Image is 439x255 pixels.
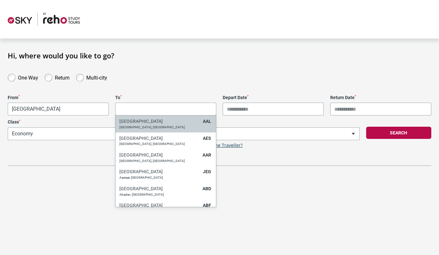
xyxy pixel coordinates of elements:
span: AAR [202,152,211,157]
label: Return Date [330,95,431,100]
span: City or Airport [115,103,216,115]
h6: [GEOGRAPHIC_DATA] [119,186,199,191]
label: One Way [18,73,38,81]
span: Brisbane, Australia [8,103,108,115]
span: JEG [203,169,211,174]
span: ABD [202,186,211,191]
span: 1 Adult [187,128,359,140]
span: 1 Adult [187,127,359,140]
h6: [GEOGRAPHIC_DATA] [119,119,200,124]
p: [GEOGRAPHIC_DATA], [GEOGRAPHIC_DATA] [119,159,199,163]
label: Class [8,119,180,125]
span: Brisbane, Australia [8,103,109,115]
p: Aasiaat, [GEOGRAPHIC_DATA] [119,176,200,180]
h6: [GEOGRAPHIC_DATA] [119,152,199,158]
p: Abadan, [GEOGRAPHIC_DATA] [119,193,199,197]
h6: [GEOGRAPHIC_DATA] [119,203,200,208]
span: Economy [8,128,180,140]
h1: Hi, where would you like to go? [8,51,431,60]
label: To [115,95,216,100]
span: AAL [203,119,211,124]
button: Search [366,127,431,139]
label: Multi-city [86,73,107,81]
span: ABF [203,203,211,208]
h6: [GEOGRAPHIC_DATA] [119,136,200,141]
label: Return [55,73,70,81]
span: Economy [8,127,180,140]
p: [GEOGRAPHIC_DATA], [GEOGRAPHIC_DATA] [119,142,200,146]
label: Depart Date [223,95,324,100]
p: [GEOGRAPHIC_DATA], [GEOGRAPHIC_DATA] [119,125,200,129]
span: AES [203,136,211,141]
input: Search [116,103,216,115]
label: Travellers [187,119,359,125]
h6: [GEOGRAPHIC_DATA] [119,169,200,174]
label: From [8,95,109,100]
